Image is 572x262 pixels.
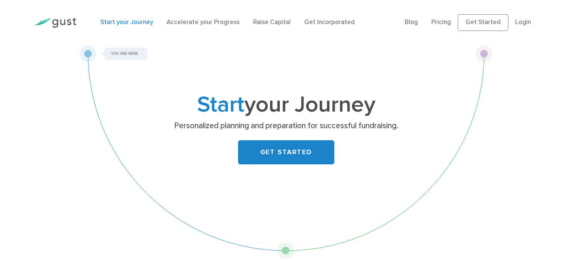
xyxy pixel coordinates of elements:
a: Get Started [458,14,508,31]
span: Start [197,91,244,118]
a: Get Incorporated [304,18,355,26]
p: Personalized planning and preparation for successful fundraising. [140,121,432,131]
a: Pricing [431,18,451,26]
a: Start your Journey [100,18,153,26]
a: Accelerate your Progress [167,18,240,26]
a: GET STARTED [238,140,334,164]
a: Login [515,18,531,26]
img: Gust Logo [34,18,76,28]
h1: your Journey [138,95,435,115]
a: Raise Capital [253,18,291,26]
a: Blog [405,18,418,26]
